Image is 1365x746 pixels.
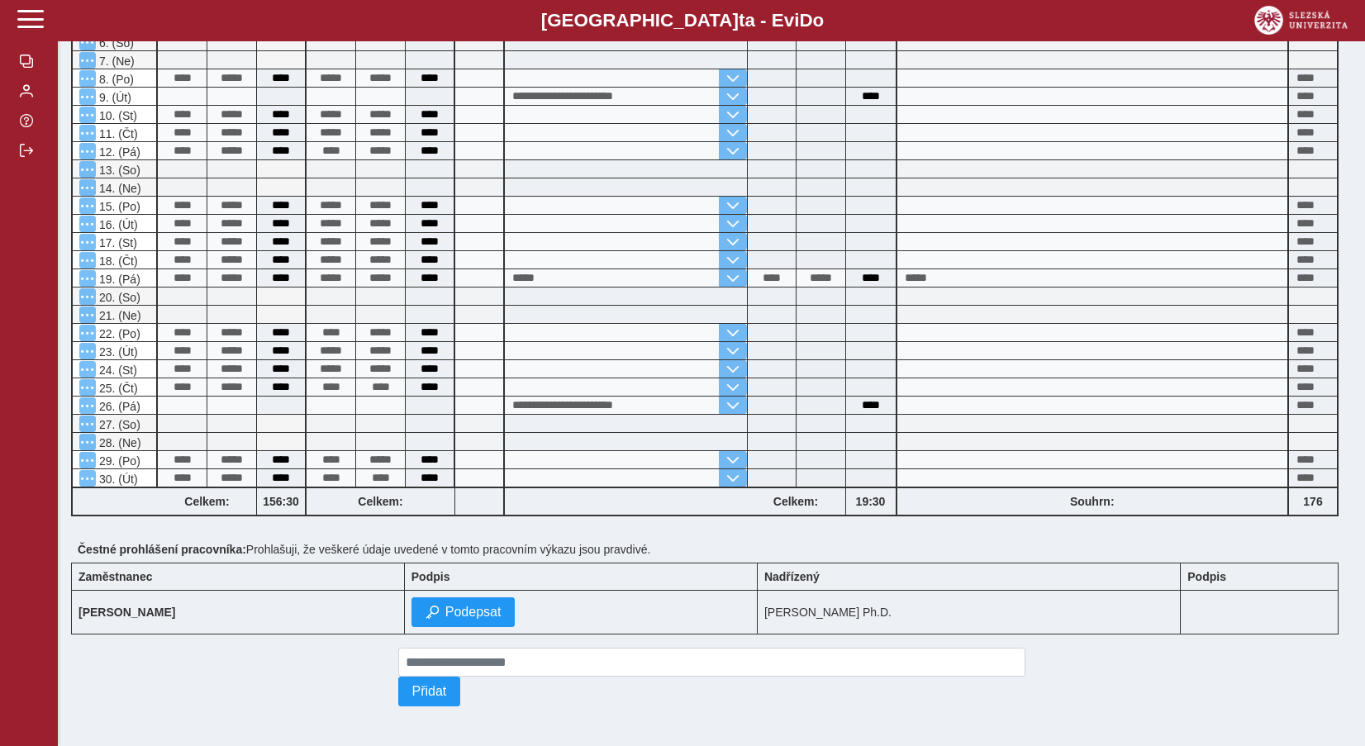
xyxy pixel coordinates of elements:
[79,306,96,323] button: Menu
[1187,570,1226,583] b: Podpis
[96,164,140,177] span: 13. (So)
[96,36,134,50] span: 6. (So)
[96,182,141,195] span: 14. (Ne)
[96,200,140,213] span: 15. (Po)
[79,179,96,196] button: Menu
[79,216,96,232] button: Menu
[757,591,1180,634] td: [PERSON_NAME] Ph.D.
[96,73,134,86] span: 8. (Po)
[79,379,96,396] button: Menu
[79,70,96,87] button: Menu
[1070,495,1115,508] b: Souhrn:
[764,570,820,583] b: Nadřízený
[96,254,138,268] span: 18. (Čt)
[79,234,96,250] button: Menu
[1254,6,1348,35] img: logo_web_su.png
[96,273,140,286] span: 19. (Pá)
[158,495,256,508] b: Celkem:
[79,452,96,468] button: Menu
[96,454,140,468] span: 29. (Po)
[79,343,96,359] button: Menu
[79,397,96,414] button: Menu
[96,400,140,413] span: 26. (Pá)
[79,125,96,141] button: Menu
[96,218,138,231] span: 16. (Út)
[96,127,138,140] span: 11. (Čt)
[96,55,135,68] span: 7. (Ne)
[96,345,138,359] span: 23. (Út)
[96,145,140,159] span: 12. (Pá)
[96,236,137,249] span: 17. (St)
[96,382,138,395] span: 25. (Čt)
[79,270,96,287] button: Menu
[79,197,96,214] button: Menu
[79,470,96,487] button: Menu
[79,416,96,432] button: Menu
[96,91,131,104] span: 9. (Út)
[445,605,502,620] span: Podepsat
[96,473,138,486] span: 30. (Út)
[307,495,454,508] b: Celkem:
[79,252,96,268] button: Menu
[96,418,140,431] span: 27. (So)
[71,536,1352,563] div: Prohlašuji, že veškeré údaje uvedené v tomto pracovním výkazu jsou pravdivé.
[79,325,96,341] button: Menu
[79,161,96,178] button: Menu
[79,34,96,50] button: Menu
[79,361,96,378] button: Menu
[398,677,461,706] button: Přidat
[411,570,450,583] b: Podpis
[1289,495,1337,508] b: 176
[79,52,96,69] button: Menu
[78,570,152,583] b: Zaměstnanec
[79,88,96,105] button: Menu
[799,10,812,31] span: D
[78,543,246,556] b: Čestné prohlášení pracovníka:
[96,291,140,304] span: 20. (So)
[96,109,137,122] span: 10. (St)
[411,597,516,627] button: Podepsat
[813,10,825,31] span: o
[257,495,305,508] b: 156:30
[50,10,1315,31] b: [GEOGRAPHIC_DATA] a - Evi
[96,363,137,377] span: 24. (St)
[739,10,744,31] span: t
[78,606,175,619] b: [PERSON_NAME]
[79,107,96,123] button: Menu
[96,436,141,449] span: 28. (Ne)
[79,288,96,305] button: Menu
[79,143,96,159] button: Menu
[412,684,447,699] span: Přidat
[747,495,845,508] b: Celkem:
[96,327,140,340] span: 22. (Po)
[79,434,96,450] button: Menu
[846,495,896,508] b: 19:30
[96,309,141,322] span: 21. (Ne)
